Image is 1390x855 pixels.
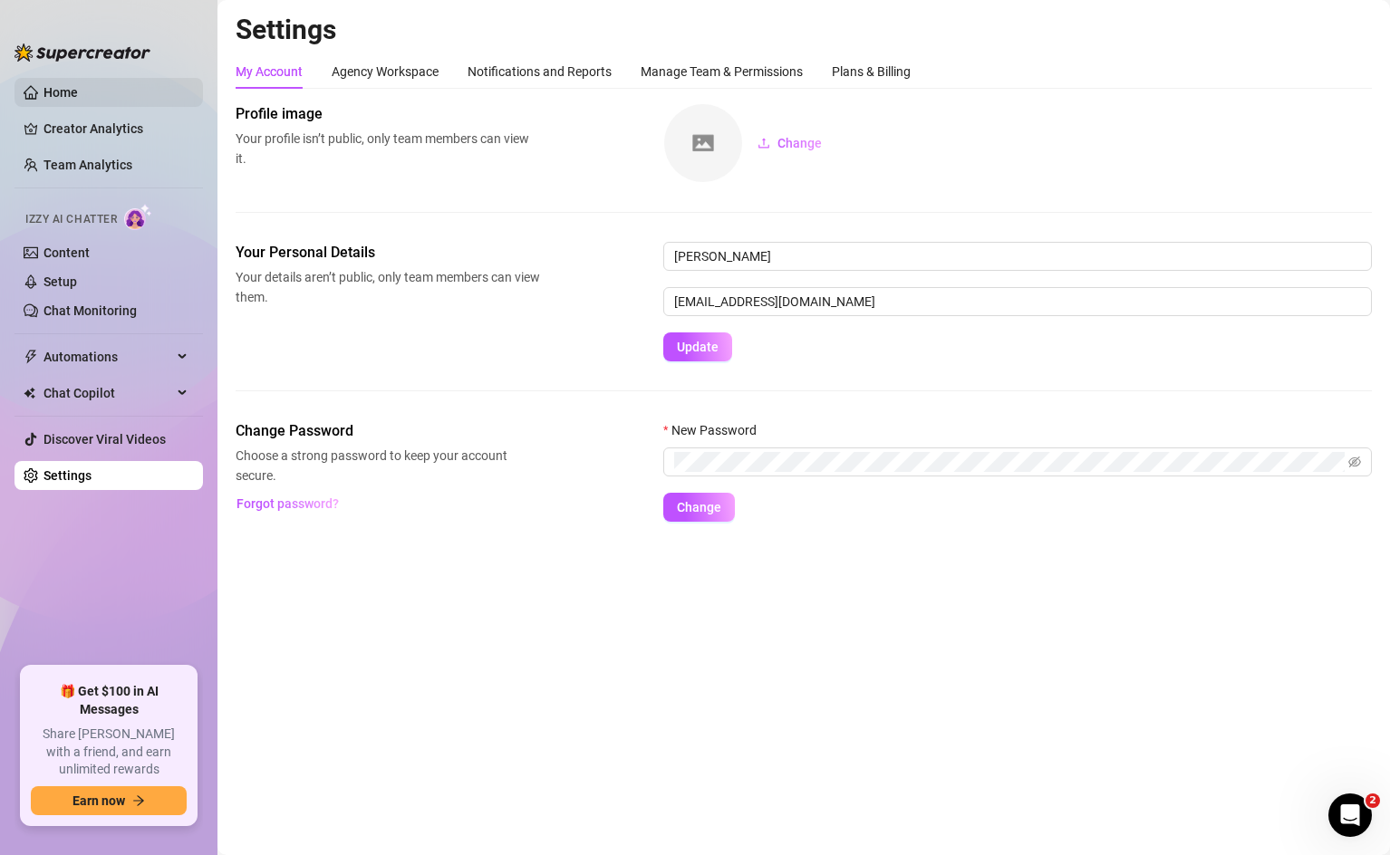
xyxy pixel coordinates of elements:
span: Your profile isn’t public, only team members can view it. [236,129,540,168]
button: Forgot password? [236,489,339,518]
button: Change [743,129,836,158]
h2: Settings [236,13,1372,47]
label: New Password [663,420,768,440]
span: 🎁 Get $100 in AI Messages [31,683,187,718]
span: thunderbolt [24,350,38,364]
span: arrow-right [132,794,145,807]
div: Notifications and Reports [468,62,612,82]
div: Agency Workspace [332,62,439,82]
input: New Password [674,452,1345,472]
span: Profile image [236,103,540,125]
div: Manage Team & Permissions [641,62,803,82]
a: Content [43,245,90,260]
button: Update [663,332,732,361]
button: Earn nowarrow-right [31,786,187,815]
img: AI Chatter [124,204,152,230]
span: eye-invisible [1348,456,1361,468]
a: Home [43,85,78,100]
a: Team Analytics [43,158,132,172]
span: Forgot password? [236,496,339,511]
span: Earn now [72,793,125,808]
a: Creator Analytics [43,114,188,143]
a: Discover Viral Videos [43,432,166,447]
span: Share [PERSON_NAME] with a friend, and earn unlimited rewards [31,725,187,779]
input: Enter name [663,242,1372,271]
a: Settings [43,468,92,483]
span: Your details aren’t public, only team members can view them. [236,267,540,307]
span: Change [777,136,822,150]
span: Your Personal Details [236,242,540,264]
span: Choose a strong password to keep your account secure. [236,446,540,485]
span: upload [758,137,770,149]
span: Update [677,340,719,354]
span: Izzy AI Chatter [25,211,117,228]
a: Chat Monitoring [43,303,137,318]
img: logo-BBDzfeDw.svg [14,43,150,62]
span: Automations [43,342,172,371]
span: 2 [1366,793,1380,808]
div: My Account [236,62,303,82]
span: Chat Copilot [43,379,172,408]
div: Plans & Billing [832,62,911,82]
img: Chat Copilot [24,387,35,399]
span: Change Password [236,420,540,442]
button: Change [663,493,735,522]
input: Enter new email [663,287,1372,316]
iframe: Intercom live chat [1328,793,1372,837]
span: Change [677,500,721,514]
a: Setup [43,274,77,289]
img: square-placeholder.png [664,104,742,182]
